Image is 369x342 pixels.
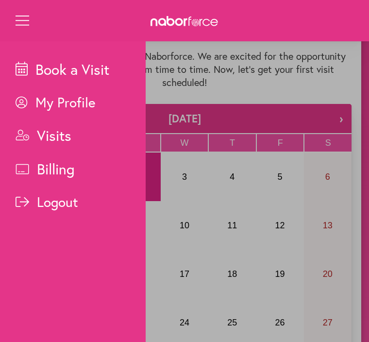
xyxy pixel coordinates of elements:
a: Billing [16,159,146,178]
a: Visits [16,126,146,145]
button: Open Menu [16,16,28,28]
a: Book a Visit [16,60,146,79]
a: My Profile [16,93,146,111]
button: Close Menu [130,45,142,57]
a: Logout [16,193,146,211]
